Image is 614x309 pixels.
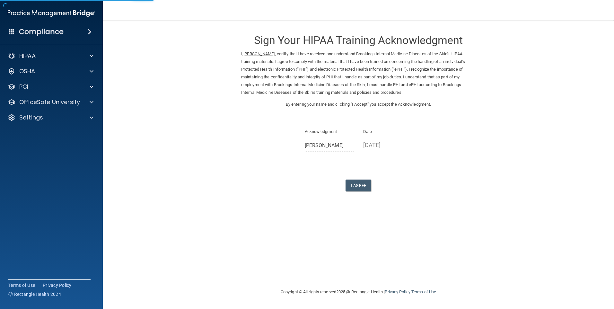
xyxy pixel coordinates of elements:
[363,140,412,150] p: [DATE]
[19,27,64,36] h4: Compliance
[363,128,412,136] p: Date
[243,51,275,56] ins: [PERSON_NAME]
[19,98,80,106] p: OfficeSafe University
[385,289,410,294] a: Privacy Policy
[241,282,476,302] div: Copyright © All rights reserved 2025 @ Rectangle Health | |
[241,101,476,108] p: By entering your name and clicking "I Accept" you accept the Acknowledgment.
[19,83,28,91] p: PCI
[8,282,35,288] a: Terms of Use
[305,128,354,136] p: Acknowledgment
[241,50,476,96] p: I, , certify that I have received and understand Brookings Internal Medicine Diseases of the Skin...
[8,7,95,20] img: PMB logo
[19,67,35,75] p: OSHA
[8,67,93,75] a: OSHA
[19,114,43,121] p: Settings
[411,289,436,294] a: Terms of Use
[305,140,354,152] input: Full Name
[8,291,61,297] span: Ⓒ Rectangle Health 2024
[8,114,93,121] a: Settings
[8,52,93,60] a: HIPAA
[241,34,476,46] h3: Sign Your HIPAA Training Acknowledgment
[19,52,36,60] p: HIPAA
[8,98,93,106] a: OfficeSafe University
[43,282,72,288] a: Privacy Policy
[8,83,93,91] a: PCI
[346,180,371,191] button: I Agree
